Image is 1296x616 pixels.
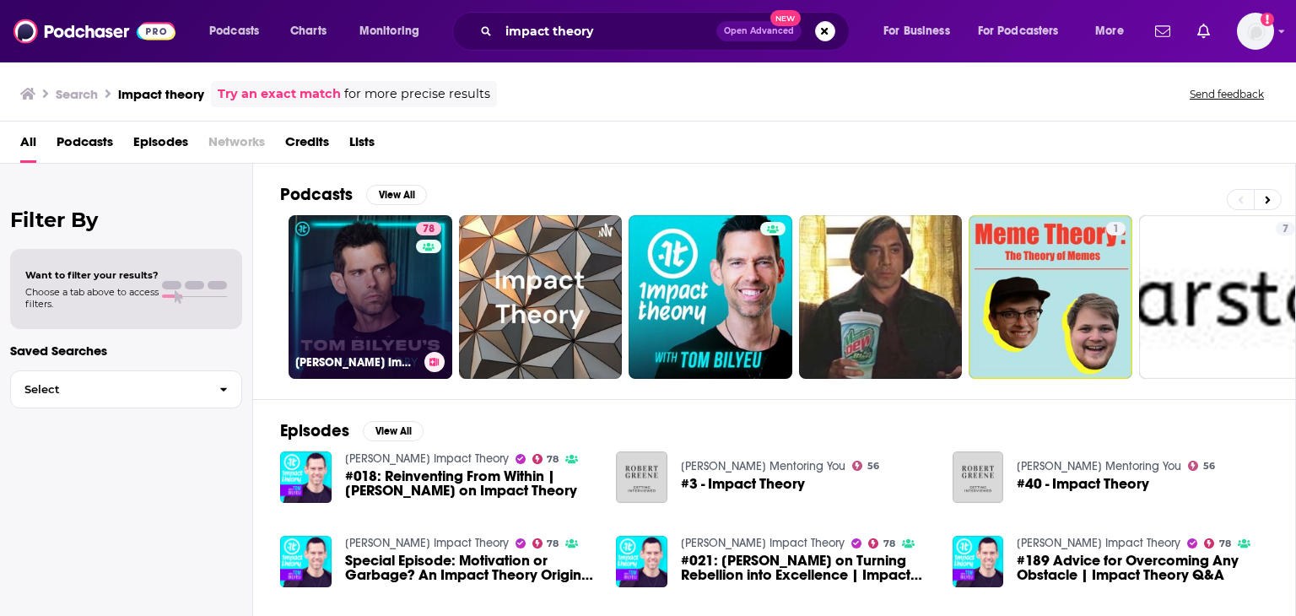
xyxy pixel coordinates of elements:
a: Charts [279,18,337,45]
span: 78 [1219,540,1231,548]
span: Select [11,384,206,395]
h3: [PERSON_NAME] Impact Theory [295,355,418,370]
a: #40 - Impact Theory [1017,477,1149,491]
h2: Episodes [280,420,349,441]
a: Tom Bilyeu's Impact Theory [345,536,509,550]
span: More [1095,19,1124,43]
button: open menu [872,18,971,45]
a: Tom Bilyeu's Impact Theory [345,451,509,466]
a: 78[PERSON_NAME] Impact Theory [289,215,452,379]
span: Podcasts [209,19,259,43]
a: PodcastsView All [280,184,427,205]
button: Open AdvancedNew [716,21,802,41]
span: 78 [547,456,559,463]
span: 78 [883,540,895,548]
button: open menu [1083,18,1145,45]
span: For Business [883,19,950,43]
a: 1 [1106,222,1126,235]
span: Charts [290,19,327,43]
span: 78 [547,540,559,548]
img: #189 Advice for Overcoming Any Obstacle | Impact Theory Q&A [953,536,1004,587]
a: #021: Laila Ali on Turning Rebellion into Excellence | Impact Theory [681,554,932,582]
button: Show profile menu [1237,13,1274,50]
p: Saved Searches [10,343,242,359]
span: 7 [1282,221,1288,238]
span: 56 [1203,462,1215,470]
img: User Profile [1237,13,1274,50]
a: Robert Greene Mentoring You [1017,459,1181,473]
button: View All [363,421,424,441]
h3: Search [56,86,98,102]
a: Credits [285,128,329,163]
span: Networks [208,128,265,163]
a: Episodes [133,128,188,163]
img: Special Episode: Motivation or Garbage? An Impact Theory Original Game Show [280,536,332,587]
a: Show notifications dropdown [1148,17,1177,46]
a: #018: Reinventing From Within | Jarrett Adams on Impact Theory [345,469,597,498]
div: Search podcasts, credits, & more... [468,12,866,51]
img: #40 - Impact Theory [953,451,1004,503]
span: For Podcasters [978,19,1059,43]
button: Select [10,370,242,408]
span: Logged in as megcassidy [1237,13,1274,50]
a: Podcasts [57,128,113,163]
img: Podchaser - Follow, Share and Rate Podcasts [13,15,175,47]
span: 1 [1113,221,1119,238]
a: 78 [1204,538,1231,548]
a: EpisodesView All [280,420,424,441]
a: Robert Greene Mentoring You [681,459,845,473]
span: Want to filter your results? [25,269,159,281]
a: #189 Advice for Overcoming Any Obstacle | Impact Theory Q&A [1017,554,1268,582]
span: #018: Reinventing From Within | [PERSON_NAME] on Impact Theory [345,469,597,498]
h2: Podcasts [280,184,353,205]
a: Lists [349,128,375,163]
span: Monitoring [359,19,419,43]
a: #3 - Impact Theory [681,477,805,491]
button: open menu [348,18,441,45]
a: 78 [868,538,895,548]
a: Try an exact match [218,84,341,104]
button: View All [366,185,427,205]
a: 7 [1276,222,1295,235]
img: #018: Reinventing From Within | Jarrett Adams on Impact Theory [280,451,332,503]
a: 78 [416,222,441,235]
h3: impact theory [118,86,204,102]
span: New [770,10,801,26]
a: 56 [1188,461,1215,471]
button: open menu [967,18,1083,45]
button: open menu [197,18,281,45]
h2: Filter By [10,208,242,232]
span: All [20,128,36,163]
input: Search podcasts, credits, & more... [499,18,716,45]
span: 78 [423,221,435,238]
a: Show notifications dropdown [1191,17,1217,46]
a: 56 [852,461,879,471]
a: 78 [532,538,559,548]
svg: Add a profile image [1261,13,1274,26]
button: Send feedback [1185,87,1269,101]
a: Tom Bilyeu's Impact Theory [681,536,845,550]
a: Tom Bilyeu's Impact Theory [1017,536,1180,550]
span: #021: [PERSON_NAME] on Turning Rebellion into Excellence | Impact Theory [681,554,932,582]
img: #3 - Impact Theory [616,451,667,503]
a: 78 [532,454,559,464]
span: Choose a tab above to access filters. [25,286,159,310]
img: #021: Laila Ali on Turning Rebellion into Excellence | Impact Theory [616,536,667,587]
a: Special Episode: Motivation or Garbage? An Impact Theory Original Game Show [345,554,597,582]
span: for more precise results [344,84,490,104]
span: 56 [867,462,879,470]
span: Open Advanced [724,27,794,35]
a: 1 [969,215,1132,379]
